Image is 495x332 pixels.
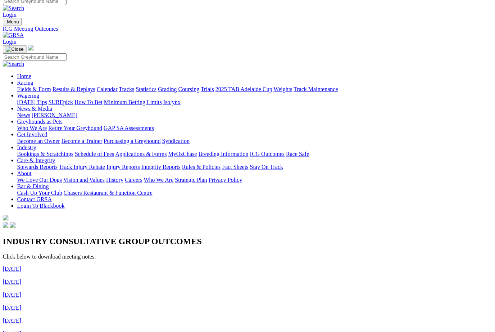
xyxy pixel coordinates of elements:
[158,86,177,92] a: Grading
[17,157,55,163] a: Care & Integrity
[3,32,24,39] img: GRSA
[3,18,22,26] button: Toggle navigation
[17,125,492,131] div: Greyhounds as Pets
[17,151,73,157] a: Bookings & Scratchings
[17,138,60,144] a: Become an Owner
[17,177,492,183] div: About
[3,45,27,53] button: Toggle navigation
[3,53,67,61] input: Search
[178,86,200,92] a: Coursing
[17,86,51,92] a: Fields & Form
[286,151,309,157] a: Race Safe
[53,86,95,92] a: Results & Replays
[75,151,114,157] a: Schedule of Fees
[17,106,53,112] a: News & Media
[7,19,19,24] span: Menu
[250,151,285,157] a: ICG Outcomes
[3,61,24,67] img: Search
[3,305,22,311] a: [DATE]
[64,190,153,196] a: Chasers Restaurant & Function Centre
[3,26,492,32] a: ICG Meeting Outcomes
[49,125,103,131] a: Retire Your Greyhound
[49,99,73,105] a: SUREpick
[63,177,105,183] a: Vision and Values
[32,112,77,118] a: [PERSON_NAME]
[17,183,49,189] a: Bar & Dining
[104,125,154,131] a: GAP SA Assessments
[104,99,162,105] a: Minimum Betting Limits
[182,164,221,170] a: Rules & Policies
[17,190,62,196] a: Cash Up Your Club
[3,237,492,246] h2: INDUSTRY CONSULTATIVE GROUP OUTCOMES
[17,177,62,183] a: We Love Our Dogs
[17,125,47,131] a: Who We Are
[17,99,47,105] a: [DATE] Tips
[136,86,157,92] a: Statistics
[17,203,65,209] a: Login To Blackbook
[3,12,17,18] a: Login
[3,292,22,298] a: [DATE]
[106,177,123,183] a: History
[3,215,9,221] img: logo-grsa-white.png
[199,151,249,157] a: Breeding Information
[162,138,190,144] a: Syndication
[17,99,492,106] div: Wagering
[6,46,24,52] img: Close
[250,164,283,170] a: Stay On Track
[115,151,167,157] a: Applications & Forms
[175,177,207,183] a: Strategic Plan
[17,86,492,93] div: Racing
[17,151,492,157] div: Industry
[125,177,142,183] a: Careers
[17,73,31,79] a: Home
[168,151,197,157] a: MyOzChase
[222,164,249,170] a: Fact Sheets
[17,131,47,138] a: Get Involved
[17,112,30,118] a: News
[17,93,40,99] a: Wagering
[163,99,181,105] a: Isolynx
[17,112,492,118] div: News & Media
[17,190,492,196] div: Bar & Dining
[97,86,118,92] a: Calendar
[17,138,492,144] div: Get Involved
[201,86,214,92] a: Trials
[10,222,16,228] img: twitter.svg
[119,86,135,92] a: Tracks
[17,164,58,170] a: Stewards Reports
[215,86,272,92] a: 2025 TAB Adelaide Cup
[17,164,492,170] div: Care & Integrity
[294,86,338,92] a: Track Maintenance
[3,266,22,272] a: [DATE]
[3,254,492,260] p: Click below to download meeting notes:
[75,99,103,105] a: How To Bet
[144,177,174,183] a: Who We Are
[17,80,33,86] a: Racing
[17,118,63,125] a: Greyhounds as Pets
[3,39,17,45] a: Login
[3,5,24,12] img: Search
[106,164,140,170] a: Injury Reports
[17,196,52,202] a: Contact GRSA
[274,86,292,92] a: Weights
[17,144,36,151] a: Industry
[3,222,9,228] img: facebook.svg
[3,318,22,324] a: [DATE]
[17,170,32,176] a: About
[104,138,161,144] a: Purchasing a Greyhound
[59,164,105,170] a: Track Injury Rebate
[28,45,34,51] img: logo-grsa-white.png
[209,177,242,183] a: Privacy Policy
[62,138,103,144] a: Become a Trainer
[3,279,22,285] a: [DATE]
[141,164,181,170] a: Integrity Reports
